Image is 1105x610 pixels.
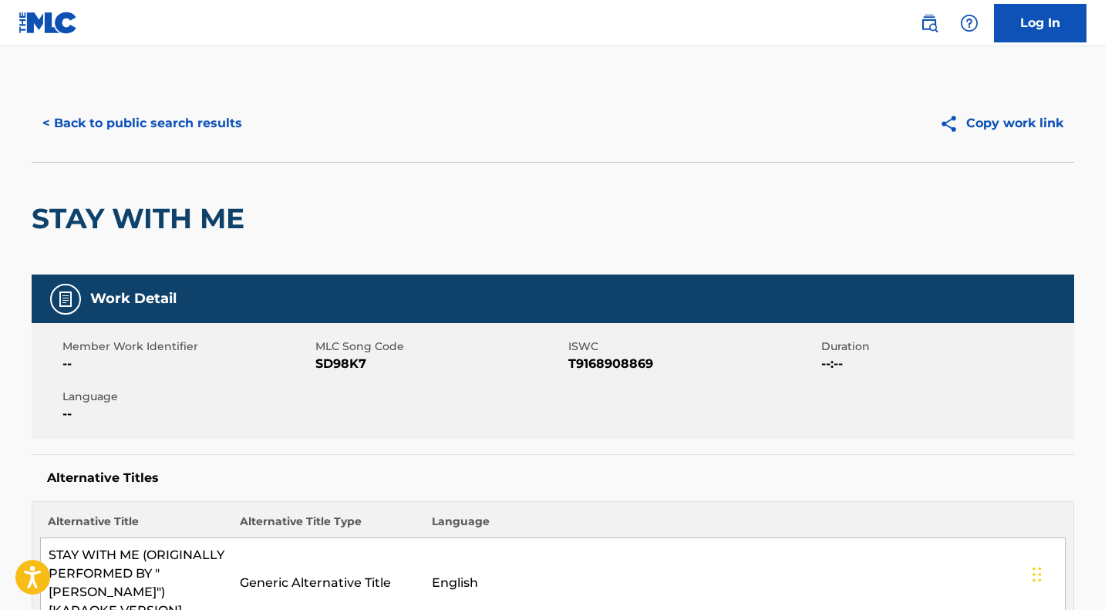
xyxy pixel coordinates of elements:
[232,514,424,538] th: Alternative Title Type
[40,514,232,538] th: Alternative Title
[56,290,75,308] img: Work Detail
[568,355,817,373] span: T9168908869
[47,470,1059,486] h5: Alternative Titles
[1028,536,1105,610] iframe: Chat Widget
[821,355,1070,373] span: --:--
[994,4,1086,42] a: Log In
[1033,551,1042,598] div: Drag
[914,8,945,39] a: Public Search
[960,14,979,32] img: help
[568,339,817,355] span: ISWC
[62,339,312,355] span: Member Work Identifier
[939,114,966,133] img: Copy work link
[928,104,1074,143] button: Copy work link
[19,12,78,34] img: MLC Logo
[90,290,177,308] h5: Work Detail
[315,339,564,355] span: MLC Song Code
[315,355,564,373] span: SD98K7
[62,389,312,405] span: Language
[62,355,312,373] span: --
[954,8,985,39] div: Help
[821,339,1070,355] span: Duration
[62,405,312,423] span: --
[920,14,938,32] img: search
[32,104,253,143] button: < Back to public search results
[32,201,252,236] h2: STAY WITH ME
[424,514,1065,538] th: Language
